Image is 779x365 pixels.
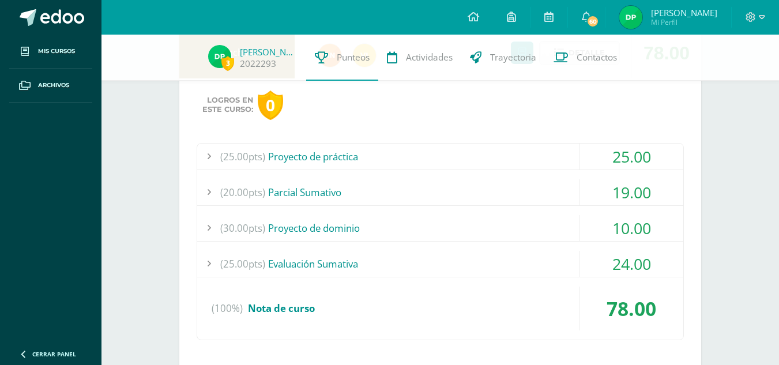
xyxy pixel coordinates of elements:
[651,17,717,27] span: Mi Perfil
[220,144,265,170] span: (25.00pts)
[461,35,545,81] a: Trayectoria
[197,179,683,205] div: Parcial Sumativo
[220,179,265,205] span: (20.00pts)
[337,51,370,63] span: Punteos
[9,35,92,69] a: Mis cursos
[202,96,253,114] span: Logros en este curso:
[197,144,683,170] div: Proyecto de práctica
[545,35,626,81] a: Contactos
[577,51,617,63] span: Contactos
[579,179,683,205] div: 19.00
[38,47,75,56] span: Mis cursos
[579,251,683,277] div: 24.00
[619,6,642,29] img: e2eba998d453e62cc360d9f73343cee3.png
[258,91,283,120] div: 0
[579,287,683,330] div: 78.00
[208,45,231,68] img: e2eba998d453e62cc360d9f73343cee3.png
[9,69,92,103] a: Archivos
[306,35,378,81] a: Punteos
[406,51,453,63] span: Actividades
[38,81,69,90] span: Archivos
[212,287,243,330] span: (100%)
[586,15,599,28] span: 60
[378,35,461,81] a: Actividades
[220,215,265,241] span: (30.00pts)
[248,302,315,315] span: Nota de curso
[32,350,76,358] span: Cerrar panel
[221,56,234,70] span: 3
[197,251,683,277] div: Evaluación Sumativa
[197,215,683,241] div: Proyecto de dominio
[220,251,265,277] span: (25.00pts)
[579,144,683,170] div: 25.00
[240,46,298,58] a: [PERSON_NAME]
[240,58,276,70] a: 2022293
[579,215,683,241] div: 10.00
[651,7,717,18] span: [PERSON_NAME]
[490,51,536,63] span: Trayectoria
